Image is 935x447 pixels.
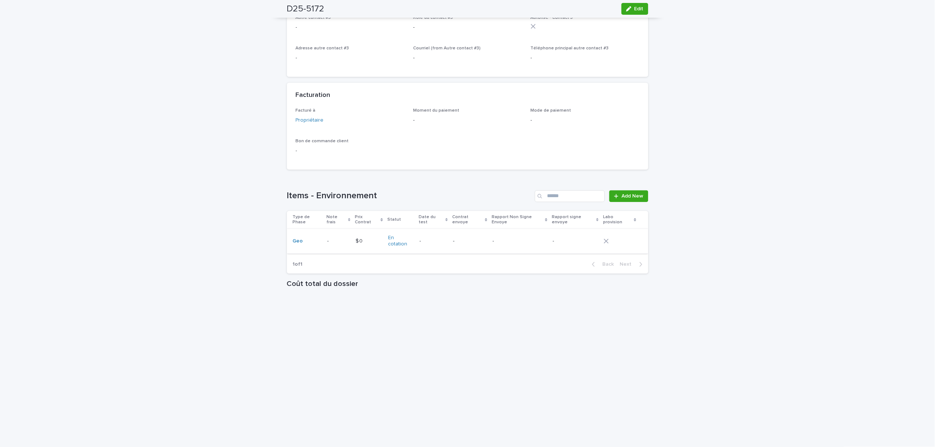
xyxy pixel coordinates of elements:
[388,235,414,247] a: En cotation
[413,108,459,113] span: Moment du paiement
[535,190,605,202] input: Search
[452,213,483,227] p: Contrat envoye
[413,15,453,20] span: Rôle du contact #3
[296,24,405,31] p: -
[388,216,401,224] p: Statut
[586,261,617,268] button: Back
[603,213,632,227] p: Labo provision
[620,262,636,267] span: Next
[453,238,486,244] p: -
[420,238,447,244] p: -
[356,237,364,244] p: $ 0
[293,238,303,244] a: Geo
[296,15,331,20] span: Autre contact #3
[531,15,573,20] span: Autorisé - Contact 3
[531,46,609,50] span: Téléphone principal autre contact #3
[493,238,547,244] p: -
[287,255,309,273] p: 1 of 1
[553,238,598,244] p: -
[492,213,544,227] p: Rapport Non Signe Envoye
[413,24,522,31] p: -
[287,229,648,254] tr: Geo -- $ 0$ 0 En cotation ----
[634,6,644,11] span: Edit
[622,193,644,199] span: Add New
[296,116,324,124] a: Propriétaire
[296,91,330,99] h2: Facturation
[413,54,522,62] p: -
[296,108,316,113] span: Facturé à
[287,191,532,201] h1: Items - Environnement
[419,213,444,227] p: Date du test
[413,46,481,50] span: Courriel (from Autre contact #3)
[552,213,595,227] p: Rapport signe envoye
[598,262,614,267] span: Back
[287,279,648,288] h1: Coût total du dossier
[355,213,379,227] p: Prix Contrat
[326,213,346,227] p: Note frais
[287,4,325,14] h2: D25-5172
[621,3,648,15] button: Edit
[293,213,322,227] p: Type de Phase
[413,116,522,124] p: -
[617,261,648,268] button: Next
[609,190,648,202] a: Add New
[296,46,349,50] span: Adresse autre contact #3
[531,108,571,113] span: Mode de paiement
[296,54,405,62] p: -
[296,147,405,155] p: -
[296,139,349,143] span: Bon de commande client
[287,291,648,402] iframe: Coût total du dossier
[531,116,640,124] p: -
[531,54,640,62] p: -
[327,237,330,244] p: -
